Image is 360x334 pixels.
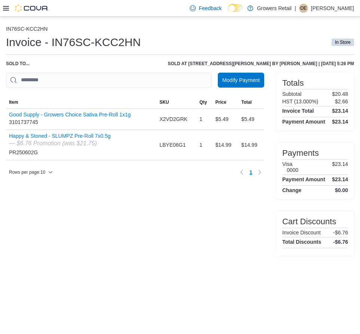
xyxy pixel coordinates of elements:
[199,99,207,105] span: Qty
[9,133,111,139] button: Happy & Stoned - SLUMPZ Pre-Roll 7x0.5g
[332,39,354,46] span: In Store
[213,112,238,127] div: $5.49
[282,187,301,193] h4: Change
[335,98,348,104] p: $2.66
[295,4,296,13] p: |
[159,140,186,149] span: LBYE06G1
[287,167,298,173] h6: 0000
[237,168,246,177] button: Previous page
[282,239,321,245] h4: Total Discounts
[6,96,156,108] button: Item
[9,133,111,157] div: PR250602G
[257,4,292,13] p: Growers Retail
[199,4,222,12] span: Feedback
[218,73,264,88] button: Modify Payment
[159,115,187,124] span: X2VD2GRK
[9,169,45,175] span: Rows per page : 10
[213,96,238,108] button: Price
[249,168,252,176] span: 1
[299,4,308,13] div: Oshane Eccleston
[282,108,314,114] h4: Invoice Total
[6,73,212,88] input: This is a search bar. As you type, the results lower in the page will automatically filter.
[311,4,354,13] p: [PERSON_NAME]
[282,98,318,104] h6: HST (13.000%)
[241,99,252,105] span: Total
[6,26,48,32] button: IN76SC-KCC2HN
[6,26,354,33] nav: An example of EuiBreadcrumbs
[216,99,226,105] span: Price
[332,176,348,182] h4: $23.14
[228,4,244,12] input: Dark Mode
[332,119,348,125] h4: $23.14
[333,239,348,245] h4: -$6.76
[238,112,264,127] div: $5.49
[9,112,131,127] div: 3101737745
[255,168,264,177] button: Next page
[9,139,111,148] div: — $6.76 Promotion (was $21.75)
[335,39,351,46] span: In Store
[246,166,255,178] button: Page 1 of 1
[196,96,212,108] button: Qty
[282,176,325,182] h4: Payment Amount
[332,91,348,97] p: $20.48
[159,99,169,105] span: SKU
[9,99,18,105] span: Item
[196,137,212,152] div: 1
[282,161,298,167] h6: Visa
[332,108,348,114] h4: $23.14
[156,96,196,108] button: SKU
[246,166,255,178] ul: Pagination for table: MemoryTable from EuiInMemoryTable
[282,230,321,236] h6: Invoice Discount
[238,96,264,108] button: Total
[300,4,306,13] span: OE
[6,61,30,67] div: Sold to ...
[282,91,301,97] h6: Subtotal
[282,149,319,158] h3: Payments
[332,161,348,173] p: $23.14
[9,112,131,118] button: Good Supply - Growers Choice Sativa Pre-Roll 1x1g
[282,217,336,226] h3: Cart Discounts
[333,230,348,236] p: -$6.76
[335,187,348,193] h4: $0.00
[187,1,225,16] a: Feedback
[282,79,303,88] h3: Totals
[222,76,260,84] span: Modify Payment
[6,168,56,177] button: Rows per page:10
[196,112,212,127] div: 1
[237,166,264,178] nav: Pagination for table: MemoryTable from EuiInMemoryTable
[6,35,141,50] h1: Invoice - IN76SC-KCC2HN
[238,137,264,152] div: $14.99
[168,61,354,67] h6: Sold at [STREET_ADDRESS][PERSON_NAME] by [PERSON_NAME] | [DATE] 5:26 PM
[15,4,49,12] img: Cova
[213,137,238,152] div: $14.99
[282,119,325,125] h4: Payment Amount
